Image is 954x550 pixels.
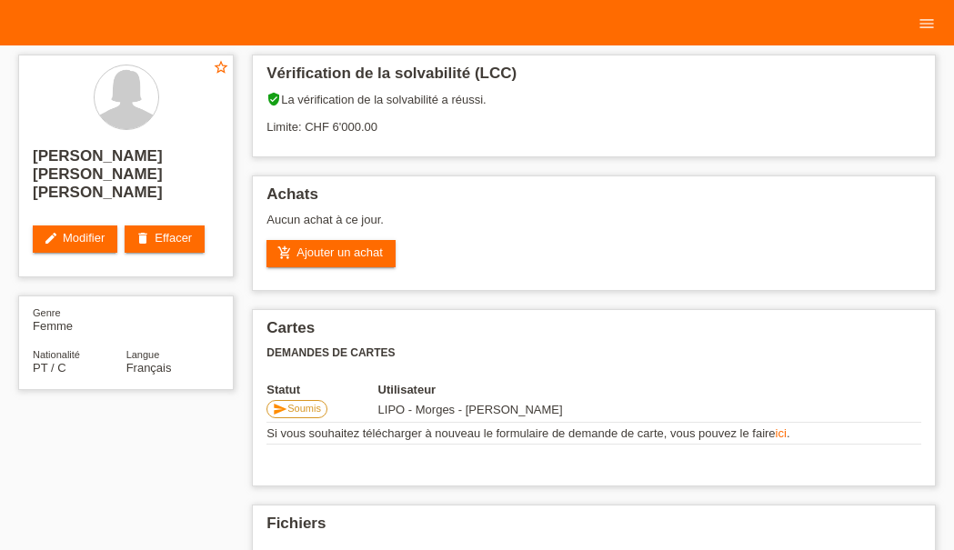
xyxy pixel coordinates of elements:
div: La vérification de la solvabilité a réussi. Limite: CHF 6'000.00 [266,92,921,147]
i: menu [918,15,936,33]
span: Français [126,361,172,375]
td: Si vous souhaitez télécharger à nouveau le formulaire de demande de carte, vous pouvez le faire . [266,423,921,445]
a: add_shopping_cartAjouter un achat [266,240,396,267]
i: delete [136,231,150,245]
a: ici [776,426,787,440]
span: Genre [33,307,61,318]
i: add_shopping_cart [277,245,292,260]
h2: Achats [266,185,921,213]
a: menu [909,17,945,28]
i: send [273,402,287,416]
h2: [PERSON_NAME] [PERSON_NAME] [PERSON_NAME] [33,147,219,211]
span: Langue [126,349,160,360]
div: Aucun achat à ce jour. [266,213,921,240]
i: verified_user [266,92,281,106]
i: edit [44,231,58,245]
span: 10.10.2025 [378,403,563,416]
a: star_border [213,59,229,78]
h2: Fichiers [266,515,921,542]
i: star_border [213,59,229,75]
th: Statut [266,383,377,396]
h2: Vérification de la solvabilité (LCC) [266,65,921,92]
div: Femme [33,305,126,333]
h2: Cartes [266,319,921,346]
th: Utilisateur [378,383,640,396]
a: deleteEffacer [125,225,205,253]
h3: Demandes de cartes [266,346,921,360]
a: editModifier [33,225,117,253]
span: Nationalité [33,349,80,360]
span: Soumis [287,403,321,414]
span: Portugal / C / 26.08.2002 [33,361,66,375]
